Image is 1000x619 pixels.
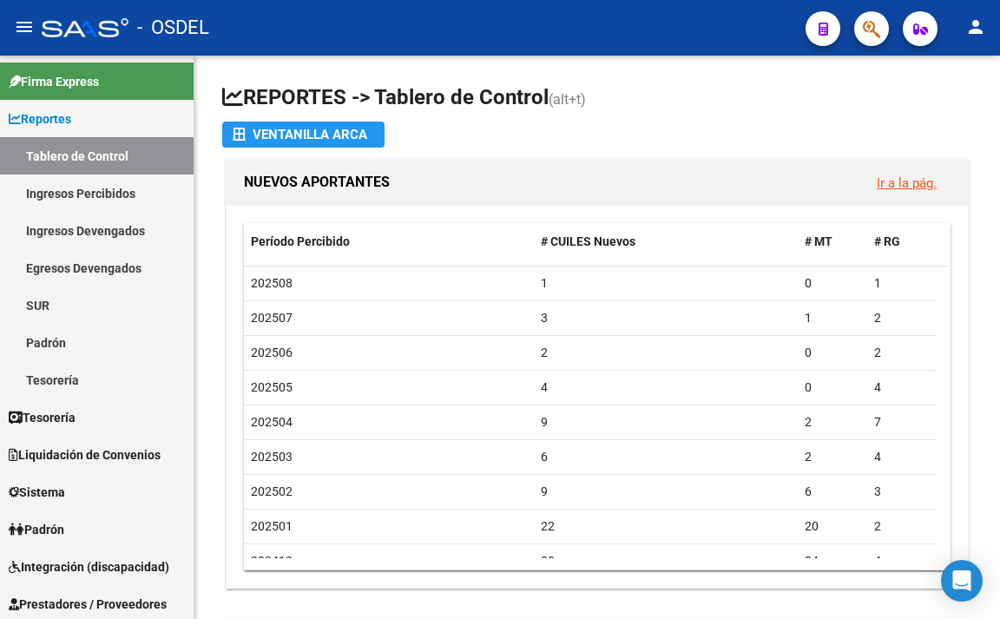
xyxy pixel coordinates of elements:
[541,517,791,537] div: 22
[874,308,930,328] div: 2
[541,273,791,293] div: 1
[941,560,983,602] div: Open Intercom Messenger
[14,16,35,37] mat-icon: menu
[805,482,860,502] div: 6
[251,380,293,394] span: 202505
[251,450,293,464] span: 202503
[805,308,860,328] div: 1
[874,551,930,571] div: 4
[805,273,860,293] div: 0
[877,175,937,191] a: Ir a la pág.
[251,415,293,429] span: 202504
[251,276,293,290] span: 202508
[541,412,791,432] div: 9
[251,554,293,568] span: 202412
[9,483,65,502] span: Sistema
[874,482,930,502] div: 3
[805,447,860,467] div: 2
[805,343,860,363] div: 0
[874,234,900,248] span: # RG
[549,91,586,108] span: (alt+t)
[9,557,169,576] span: Integración (discapacidad)
[251,519,293,533] span: 202501
[541,551,791,571] div: 88
[874,447,930,467] div: 4
[541,378,791,398] div: 4
[874,378,930,398] div: 4
[222,83,972,114] h1: REPORTES -> Tablero de Control
[534,223,798,260] datatable-header-cell: # CUILES Nuevos
[541,343,791,363] div: 2
[541,482,791,502] div: 9
[9,109,71,128] span: Reportes
[805,551,860,571] div: 84
[251,234,350,248] span: Período Percibido
[251,346,293,359] span: 202506
[541,447,791,467] div: 6
[9,520,64,539] span: Padrón
[805,517,860,537] div: 20
[874,412,930,432] div: 7
[9,408,76,427] span: Tesorería
[244,174,390,190] span: NUEVOS APORTANTES
[222,122,385,148] button: Ventanilla ARCA
[863,167,951,199] button: Ir a la pág.
[9,72,99,91] span: Firma Express
[867,223,937,260] datatable-header-cell: # RG
[798,223,867,260] datatable-header-cell: # MT
[251,311,293,325] span: 202507
[874,343,930,363] div: 2
[137,9,209,47] span: - OSDEL
[541,308,791,328] div: 3
[541,234,635,248] span: # CUILES Nuevos
[9,595,167,614] span: Prestadores / Proveedores
[874,517,930,537] div: 2
[805,378,860,398] div: 0
[244,223,534,260] datatable-header-cell: Período Percibido
[874,273,930,293] div: 1
[965,16,986,37] mat-icon: person
[9,445,161,464] span: Liquidación de Convenios
[805,412,860,432] div: 2
[805,234,832,248] span: # MT
[251,484,293,498] span: 202502
[233,122,374,148] div: Ventanilla ARCA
